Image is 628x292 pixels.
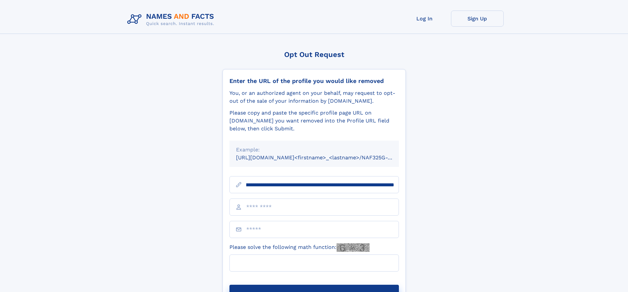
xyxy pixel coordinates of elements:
[229,89,399,105] div: You, or an authorized agent on your behalf, may request to opt-out of the sale of your informatio...
[236,154,411,161] small: [URL][DOMAIN_NAME]<firstname>_<lastname>/NAF325G-xxxxxxxx
[236,146,392,154] div: Example:
[125,11,220,28] img: Logo Names and Facts
[223,50,406,59] div: Opt Out Request
[229,109,399,133] div: Please copy and paste the specific profile page URL on [DOMAIN_NAME] you want removed into the Pr...
[398,11,451,27] a: Log In
[451,11,504,27] a: Sign Up
[229,243,370,252] label: Please solve the following math function:
[229,77,399,85] div: Enter the URL of the profile you would like removed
